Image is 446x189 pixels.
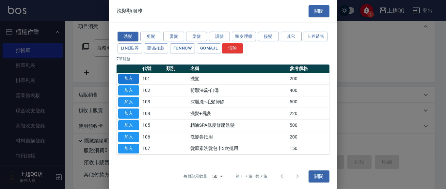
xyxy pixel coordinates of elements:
[210,167,225,185] div: 50
[288,65,329,73] th: 參考價格
[141,84,165,96] td: 102
[197,43,221,53] button: GOMAJL
[209,32,230,42] button: 護髮
[288,143,329,154] td: 150
[309,5,329,17] button: 關閉
[236,173,267,179] p: 第 1–7 筆 共 7 筆
[189,120,288,131] td: 精油SPA低度舒壓洗髮
[222,43,243,53] button: 清除
[118,43,142,53] button: LINE酷券
[117,8,143,14] span: 洗髮類服務
[141,120,165,131] td: 105
[288,120,329,131] td: 500
[183,173,207,179] p: 每頁顯示數量
[189,73,288,85] td: 洗髮
[281,32,302,42] button: 其它
[165,65,188,73] th: 類別
[118,144,139,154] button: 加入
[189,65,288,73] th: 名稱
[140,32,161,42] button: 剪髮
[288,108,329,120] td: 220
[163,32,184,42] button: 燙髮
[189,108,288,120] td: 洗髪+瞬謢
[118,120,139,130] button: 加入
[309,170,329,182] button: 關閉
[288,73,329,85] td: 200
[258,32,279,42] button: 接髮
[304,32,328,42] button: 卡券銷售
[288,84,329,96] td: 400
[141,143,165,154] td: 107
[186,32,207,42] button: 染髮
[141,65,165,73] th: 代號
[189,131,288,143] td: 洗髮券抵用
[189,96,288,108] td: 深層洗+毛髮掃除
[170,43,195,53] button: FUNNOW
[288,96,329,108] td: 500
[118,97,139,107] button: 加入
[144,43,168,53] button: 贈品扣款
[141,131,165,143] td: 106
[118,85,139,95] button: 加入
[288,131,329,143] td: 200
[141,108,165,120] td: 104
[232,32,256,42] button: 頭皮理療
[141,73,165,85] td: 101
[118,74,139,84] button: 加入
[118,109,139,119] button: 加入
[118,32,138,42] button: 洗髮
[118,132,139,142] button: 加入
[189,84,288,96] td: 荷那法蕊-自備
[117,56,329,62] p: 7 筆服務
[189,143,288,154] td: 髮原素洗髮包卡3次抵用
[141,96,165,108] td: 103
